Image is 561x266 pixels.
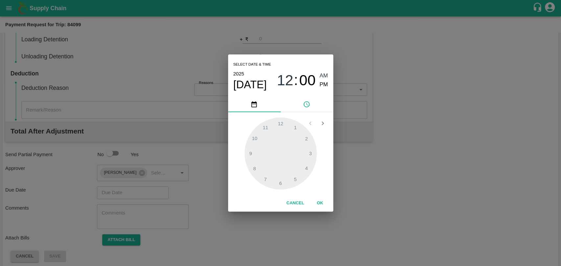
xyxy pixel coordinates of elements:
[319,80,328,89] button: PM
[299,72,316,89] button: 00
[233,70,244,78] button: 2025
[284,197,307,209] button: Cancel
[294,72,298,89] span: :
[319,72,328,80] button: AM
[281,96,333,112] button: pick time
[277,72,293,89] button: 12
[316,117,329,130] button: Open next view
[228,96,281,112] button: pick date
[310,197,331,209] button: OK
[233,60,271,70] span: Select date & time
[233,78,267,91] button: [DATE]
